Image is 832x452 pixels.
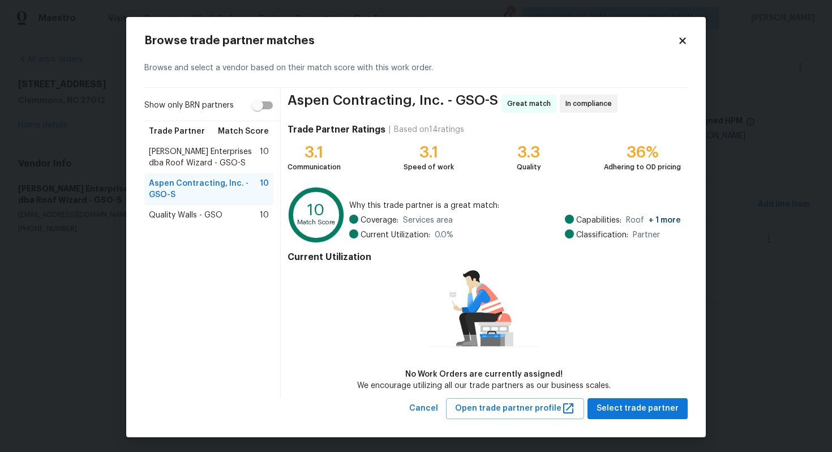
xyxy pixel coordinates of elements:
[144,100,234,112] span: Show only BRN partners
[604,147,681,158] div: 36%
[517,161,541,173] div: Quality
[260,178,269,201] span: 10
[633,229,660,241] span: Partner
[435,229,453,241] span: 0.0 %
[144,35,677,46] h2: Browse trade partner matches
[357,369,611,380] div: No Work Orders are currently assigned!
[260,146,269,169] span: 10
[288,95,498,113] span: Aspen Contracting, Inc. - GSO-S
[144,49,688,88] div: Browse and select a vendor based on their match score with this work order.
[626,215,681,226] span: Roof
[288,251,681,263] h4: Current Utilization
[357,380,611,391] div: We encourage utilizing all our trade partners as our business scales.
[409,402,438,416] span: Cancel
[405,398,443,419] button: Cancel
[597,402,679,416] span: Select trade partner
[149,126,205,137] span: Trade Partner
[649,216,681,224] span: + 1 more
[517,147,541,158] div: 3.3
[587,398,688,419] button: Select trade partner
[446,398,584,419] button: Open trade partner profile
[404,161,454,173] div: Speed of work
[288,147,341,158] div: 3.1
[565,98,616,109] span: In compliance
[507,98,555,109] span: Great match
[394,124,464,135] div: Based on 14 ratings
[361,229,430,241] span: Current Utilization:
[404,147,454,158] div: 3.1
[576,229,628,241] span: Classification:
[288,161,341,173] div: Communication
[349,200,681,211] span: Why this trade partner is a great match:
[149,146,260,169] span: [PERSON_NAME] Enterprises dba Roof Wizard - GSO-S
[307,202,325,218] text: 10
[403,215,453,226] span: Services area
[260,210,269,221] span: 10
[576,215,621,226] span: Capabilities:
[218,126,269,137] span: Match Score
[455,402,575,416] span: Open trade partner profile
[149,178,260,201] span: Aspen Contracting, Inc. - GSO-S
[297,219,335,225] text: Match Score
[288,124,385,135] h4: Trade Partner Ratings
[604,161,681,173] div: Adhering to OD pricing
[149,210,222,221] span: Quality Walls - GSO
[385,124,394,135] div: |
[361,215,398,226] span: Coverage:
